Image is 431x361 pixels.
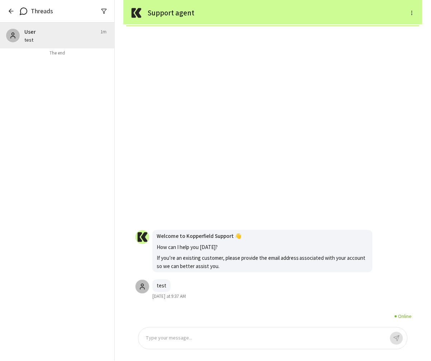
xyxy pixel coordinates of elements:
img: Assistant Logo [129,6,143,20]
p: test [157,282,166,290]
span: The end [49,50,65,56]
p: Support agent [148,7,345,18]
p: test [24,36,106,43]
span: [DATE] at 9:37 AM [152,294,186,300]
p: How can I help you [DATE]? [157,243,368,252]
p: User [24,28,36,36]
strong: Welcome to Kopperfield Support 👋 [157,233,242,239]
p: Online [398,313,412,320]
img: User avatar [136,230,149,244]
span: 1m [100,29,106,35]
h6: Threads [31,6,96,17]
p: If you’re an existing customer, please provide the email address associated with your account so ... [157,254,368,270]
